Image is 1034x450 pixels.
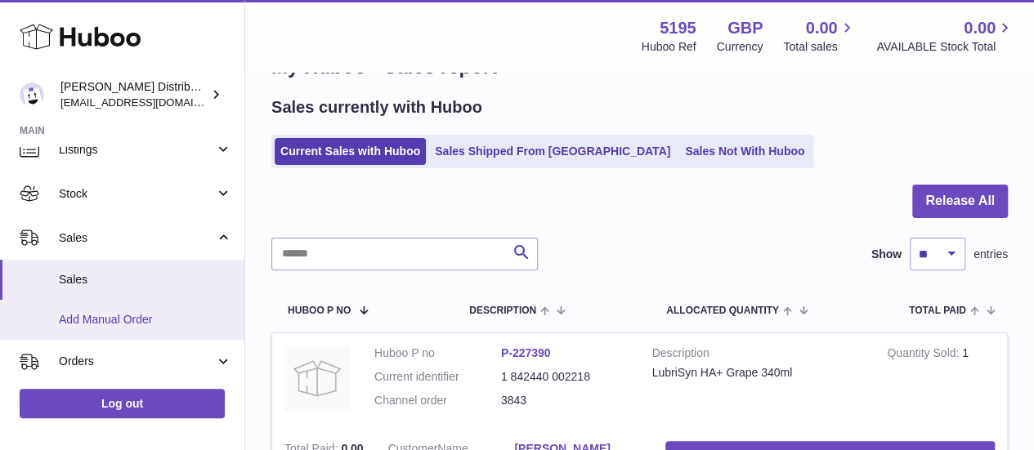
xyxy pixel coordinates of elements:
[20,389,225,418] a: Log out
[501,369,628,385] dd: 1 842440 002218
[275,138,426,165] a: Current Sales with Huboo
[59,354,215,369] span: Orders
[912,185,1008,218] button: Release All
[59,312,232,327] span: Add Manual Order
[717,39,763,55] div: Currency
[374,393,501,408] dt: Channel order
[429,138,676,165] a: Sales Shipped From [GEOGRAPHIC_DATA]
[783,39,856,55] span: Total sales
[727,17,763,39] strong: GBP
[909,305,966,316] span: Total paid
[666,305,779,316] span: ALLOCATED Quantity
[59,142,215,158] span: Listings
[875,333,1007,429] td: 1
[652,365,863,381] div: LubriSyn HA+ Grape 340ml
[60,96,240,109] span: [EMAIL_ADDRESS][DOMAIN_NAME]
[642,39,696,55] div: Huboo Ref
[806,17,838,39] span: 0.00
[469,305,536,316] span: Description
[271,96,482,118] h2: Sales currently with Huboo
[59,186,215,202] span: Stock
[284,345,350,411] img: no-photo.jpg
[876,17,1014,55] a: 0.00 AVAILABLE Stock Total
[652,345,863,365] strong: Description
[501,393,628,408] dd: 3843
[964,17,996,39] span: 0.00
[783,17,856,55] a: 0.00 Total sales
[288,305,351,316] span: Huboo P no
[501,346,551,359] a: P-227390
[59,272,232,287] span: Sales
[974,247,1008,262] span: entries
[660,17,696,39] strong: 5195
[59,230,215,246] span: Sales
[20,82,44,107] img: mccormackdistr@gmail.com
[887,346,962,363] strong: Quantity Sold
[679,138,810,165] a: Sales Not With Huboo
[871,247,902,262] label: Show
[374,345,501,361] dt: Huboo P no
[60,79,208,110] div: [PERSON_NAME] Distribution
[876,39,1014,55] span: AVAILABLE Stock Total
[374,369,501,385] dt: Current identifier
